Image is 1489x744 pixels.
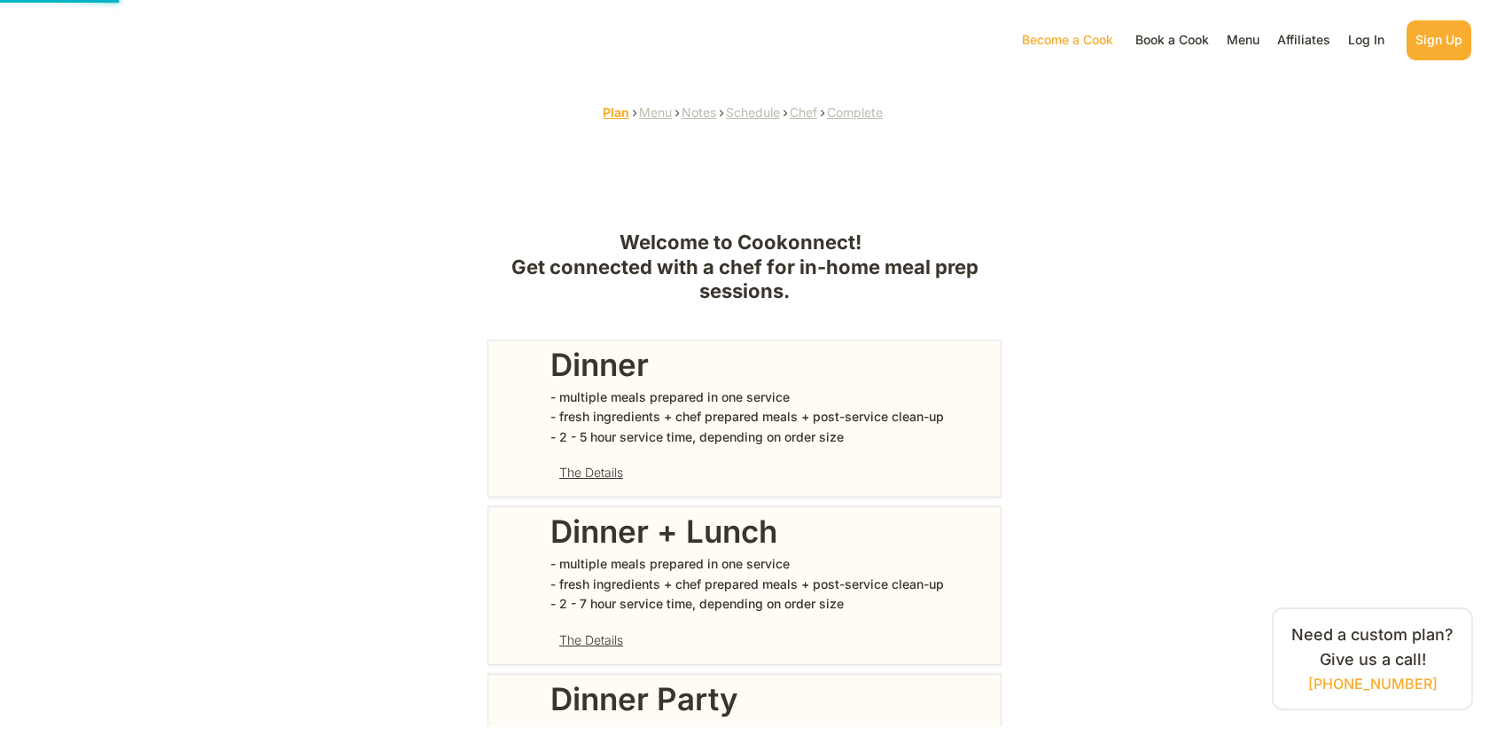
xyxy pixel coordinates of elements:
button: Sign Up [1407,20,1471,60]
img: yH5BAEAAAAALAAAAAABAAEAAAIBRAA7 [497,349,542,394]
u: Plan [603,105,629,120]
img: yH5BAEAAAAALAAAAAABAAEAAAIBRAA7 [497,516,542,560]
a: [PHONE_NUMBER] [1308,677,1438,691]
div: Dinner + Lunch [550,516,992,547]
div: - fresh ingredients + chef prepared meals + post-service clean-up [550,576,944,592]
div: Give us a call! [1320,652,1426,668]
div: Dinner [550,349,992,380]
div: - multiple meals prepared in one service [550,556,790,572]
u: Menu [639,105,672,120]
div: Log In [1344,29,1389,51]
div: Book a Cook [1131,29,1213,51]
div: - multiple meals prepared in one service [550,389,790,405]
div: - fresh ingredients + chef prepared meals + post-service clean-up [550,409,944,425]
div: The Details [559,466,623,479]
img: yH5BAEAAAAALAAAAAABAAEAAAIBRAA7 [18,13,230,67]
img: yH5BAEAAAAALAAAAAABAAEAAAIBRAA7 [718,168,771,222]
div: Dinner Party [550,684,992,715]
div: Need a custom plan? [1291,627,1454,643]
div: - one chef prepared meal for you and guests [550,724,814,740]
img: yH5BAEAAAAALAAAAAABAAEAAAIBRAA7 [497,684,542,728]
div: Menu [1222,29,1264,51]
u: Notes [682,105,716,120]
button: Become a Cook [1013,20,1122,60]
div: The Details [559,634,623,646]
div: - 2 - 7 hour service time, depending on order size [550,596,844,612]
u: Complete [827,105,883,120]
img: yH5BAEAAAAALAAAAAABAAEAAAIBRAA7 [497,560,542,605]
div: Affiliates [1273,29,1335,51]
u: Chef [790,105,817,120]
div: Welcome to Cookonnect! Get connected with a chef for in-home meal prep sessions. [487,231,1002,304]
div: - 2 - 5 hour service time, depending on order size [550,429,844,445]
u: Schedule [726,105,780,120]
